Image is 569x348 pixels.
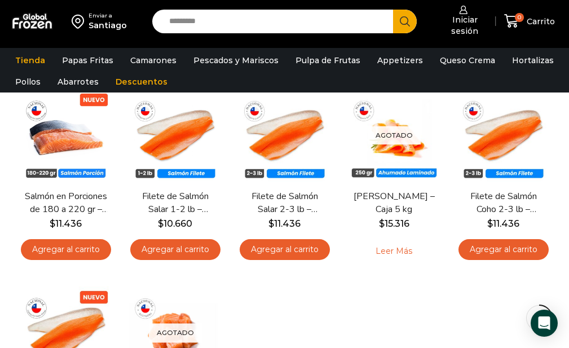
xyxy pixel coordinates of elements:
[158,218,164,229] span: $
[352,190,436,216] a: [PERSON_NAME] – Caja 5 kg
[50,218,82,229] bdi: 11.436
[268,218,301,229] bdi: 11.436
[188,50,284,71] a: Pescados y Mariscos
[358,239,430,263] a: Leé más sobre “Salmón Ahumado Laminado - Caja 5 kg”
[501,8,558,34] a: 0 Carrito
[524,16,555,27] span: Carrito
[379,218,385,229] span: $
[72,12,89,31] img: address-field-icon.svg
[240,239,330,260] a: Agregar al carrito: “Filete de Salmón Salar 2-3 lb - Premium - Caja 10 kg”
[487,218,519,229] bdi: 11.436
[125,50,182,71] a: Camarones
[372,50,429,71] a: Appetizers
[379,218,409,229] bdi: 15.316
[21,239,111,260] a: Agregar al carrito: “Salmón en Porciones de 180 a 220 gr - Super Prime - Caja 5 kg”
[56,50,119,71] a: Papas Fritas
[149,324,202,342] p: Agotado
[462,190,545,216] a: Filete de Salmón Coho 2-3 lb – Premium – Caja 10 kg
[50,218,55,229] span: $
[434,50,501,71] a: Queso Crema
[436,14,490,37] span: Iniciar sesión
[158,218,192,229] bdi: 10.660
[368,126,421,145] p: Agotado
[506,50,559,71] a: Hortalizas
[515,13,524,22] span: 0
[290,50,366,71] a: Pulpa de Frutas
[487,218,493,229] span: $
[458,239,549,260] a: Agregar al carrito: “Filete de Salmón Coho 2-3 lb - Premium - Caja 10 kg”
[10,71,46,92] a: Pollos
[89,12,127,20] div: Enviar a
[10,50,51,71] a: Tienda
[268,218,274,229] span: $
[243,190,327,216] a: Filete de Salmón Salar 2-3 lb – Premium – Caja 10 kg
[110,71,173,92] a: Descuentos
[531,310,558,337] div: Open Intercom Messenger
[393,10,417,33] button: Search button
[24,190,108,216] a: Salmón en Porciones de 180 a 220 gr – Super Prime – Caja 5 kg
[130,239,220,260] a: Agregar al carrito: “Filete de Salmón Salar 1-2 lb – Premium - Caja 10 kg”
[52,71,104,92] a: Abarrotes
[134,190,217,216] a: Filete de Salmón Salar 1-2 lb – Premium – Caja 10 kg
[89,20,127,31] div: Santiago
